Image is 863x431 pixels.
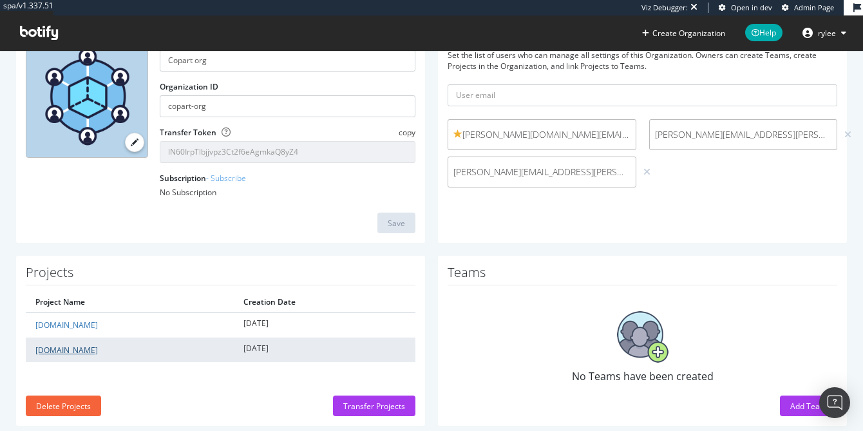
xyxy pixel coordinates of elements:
span: Admin Page [794,3,834,12]
div: Transfer Projects [343,401,405,412]
h1: Teams [448,265,837,285]
span: Help [745,24,782,41]
div: Set the list of users who can manage all settings of this Organization. Owners can create Teams, ... [448,50,837,72]
div: Delete Projects [36,401,91,412]
span: rylee [818,28,836,39]
a: Open in dev [719,3,772,13]
a: Transfer Projects [333,401,415,412]
input: Organization ID [160,95,415,117]
div: Viz Debugger: [641,3,688,13]
label: Organization ID [160,81,218,92]
input: User email [448,84,837,106]
button: Save [377,213,415,233]
td: [DATE] [234,338,415,362]
label: Subscription [160,173,246,184]
th: Creation Date [234,292,415,312]
button: Add Team [780,396,837,416]
a: - Subscribe [206,173,246,184]
a: [DOMAIN_NAME] [35,345,98,356]
button: Transfer Projects [333,396,415,416]
a: Add Team [780,401,837,412]
div: Open Intercom Messenger [819,387,850,418]
div: Save [388,218,405,229]
button: rylee [792,23,857,43]
th: Project Name [26,292,234,312]
label: Transfer Token [160,127,216,138]
span: Open in dev [731,3,772,12]
img: No Teams have been created [617,311,669,363]
span: copy [399,127,415,138]
h1: Projects [26,265,415,285]
input: name [160,50,415,72]
a: [DOMAIN_NAME] [35,320,98,330]
td: [DATE] [234,312,415,338]
button: Create Organization [641,27,726,39]
span: [PERSON_NAME][EMAIL_ADDRESS][PERSON_NAME][DOMAIN_NAME] [655,128,832,141]
span: [PERSON_NAME][DOMAIN_NAME][EMAIL_ADDRESS][PERSON_NAME][DOMAIN_NAME] [453,128,631,141]
div: Add Team [790,401,827,412]
a: Delete Projects [26,401,101,412]
a: Admin Page [782,3,834,13]
span: No Teams have been created [572,369,714,383]
div: No Subscription [160,187,415,198]
button: Delete Projects [26,396,101,416]
span: [PERSON_NAME][EMAIL_ADDRESS][PERSON_NAME][DOMAIN_NAME] [453,166,631,178]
